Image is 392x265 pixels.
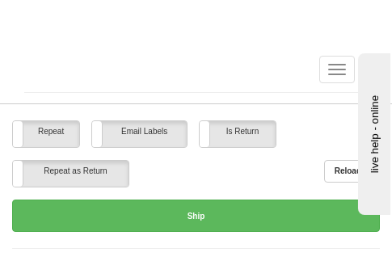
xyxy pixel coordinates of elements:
[12,200,380,232] button: Ship
[355,50,390,215] iframe: chat widget
[324,160,372,183] button: Reload
[13,121,79,147] label: Repeat
[24,101,368,115] div: Support: 1 - 855 - 55 - 2SHIP
[200,121,276,147] label: Is Return
[92,121,187,147] label: Email Labels
[335,166,361,175] b: Reload
[12,14,150,26] div: live help - online
[13,161,129,187] label: Repeat as Return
